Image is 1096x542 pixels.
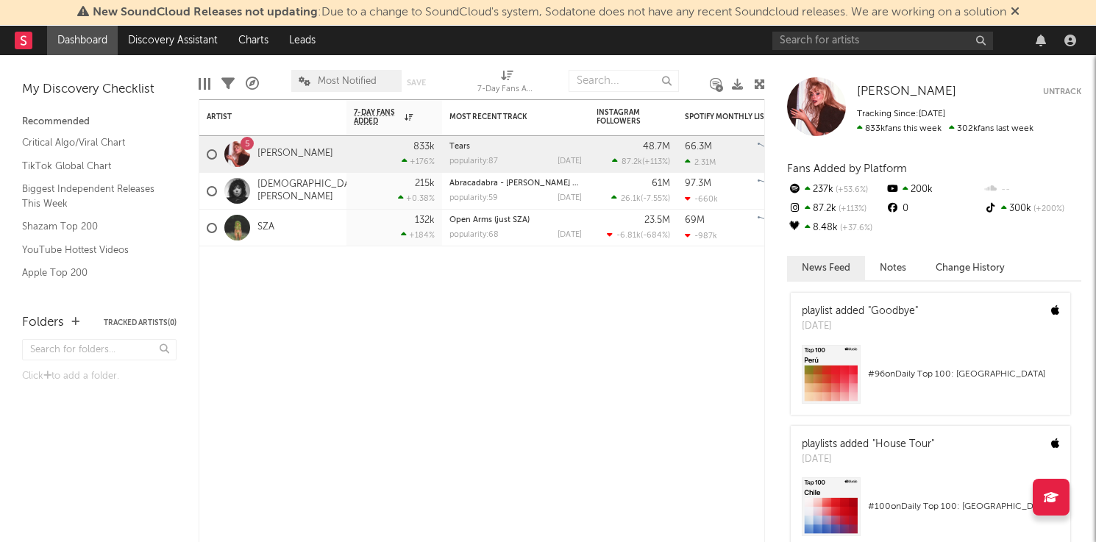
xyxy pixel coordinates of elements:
[402,157,435,166] div: +176 %
[685,194,718,204] div: -660k
[802,319,918,334] div: [DATE]
[787,180,885,199] div: 237k
[1011,7,1020,18] span: Dismiss
[597,108,648,126] div: Instagram Followers
[449,157,498,165] div: popularity: 87
[643,195,668,203] span: -7.55 %
[772,32,993,50] input: Search for artists
[118,26,228,55] a: Discovery Assistant
[652,179,670,188] div: 61M
[1031,205,1064,213] span: +200 %
[643,232,668,240] span: -684 %
[616,232,641,240] span: -6.81k
[415,179,435,188] div: 215k
[857,85,956,99] a: [PERSON_NAME]
[607,230,670,240] div: ( )
[22,265,162,281] a: Apple Top 200
[787,199,885,218] div: 87.2k
[872,439,934,449] a: "House Tour"
[413,142,435,151] div: 833k
[449,231,499,239] div: popularity: 68
[611,193,670,203] div: ( )
[802,437,934,452] div: playlists added
[685,142,712,151] div: 66.3M
[104,319,177,327] button: Tracked Artists(0)
[398,193,435,203] div: +0.38 %
[868,366,1059,383] div: # 96 on Daily Top 100: [GEOGRAPHIC_DATA]
[318,76,377,86] span: Most Notified
[751,173,817,210] svg: Chart title
[787,218,885,238] div: 8.48k
[22,314,64,332] div: Folders
[22,181,162,211] a: Biggest Independent Releases This Week
[751,210,817,246] svg: Chart title
[857,124,942,133] span: 833k fans this week
[558,231,582,239] div: [DATE]
[751,136,817,173] svg: Chart title
[93,7,318,18] span: New SoundCloud Releases not updating
[401,230,435,240] div: +184 %
[685,157,716,167] div: 2.31M
[228,26,279,55] a: Charts
[449,143,470,151] a: Tears
[449,143,582,151] div: Tears
[857,85,956,98] span: [PERSON_NAME]
[685,231,717,240] div: -987k
[685,113,795,121] div: Spotify Monthly Listeners
[612,157,670,166] div: ( )
[921,256,1020,280] button: Change History
[885,180,983,199] div: 200k
[643,142,670,151] div: 48.7M
[833,186,868,194] span: +53.6 %
[477,63,536,105] div: 7-Day Fans Added (7-Day Fans Added)
[257,148,333,160] a: [PERSON_NAME]
[47,26,118,55] a: Dashboard
[257,221,274,234] a: SZA
[22,339,177,360] input: Search for folders...
[868,498,1059,516] div: # 100 on Daily Top 100: [GEOGRAPHIC_DATA]
[838,224,872,232] span: +37.6 %
[983,180,1081,199] div: --
[449,113,560,121] div: Most Recent Track
[558,157,582,165] div: [DATE]
[22,81,177,99] div: My Discovery Checklist
[885,199,983,218] div: 0
[865,256,921,280] button: Notes
[207,113,317,121] div: Artist
[22,368,177,385] div: Click to add a folder.
[449,216,530,224] a: Open Arms (just SZA)
[221,63,235,105] div: Filters
[621,195,641,203] span: 26.1k
[22,242,162,258] a: YouTube Hottest Videos
[802,304,918,319] div: playlist added
[22,135,162,151] a: Critical Algo/Viral Chart
[644,215,670,225] div: 23.5M
[569,70,679,92] input: Search...
[449,179,596,188] a: Abracadabra - [PERSON_NAME] Remix
[644,158,668,166] span: +113 %
[787,256,865,280] button: News Feed
[279,26,326,55] a: Leads
[199,63,210,105] div: Edit Columns
[354,108,401,126] span: 7-Day Fans Added
[449,194,498,202] div: popularity: 59
[449,216,582,224] div: Open Arms (just SZA)
[22,218,162,235] a: Shazam Top 200
[246,63,259,105] div: A&R Pipeline
[449,179,582,188] div: Abracadabra - Gesaffelstein Remix
[983,199,1081,218] div: 300k
[685,179,711,188] div: 97.3M
[857,124,1033,133] span: 302k fans last week
[685,215,705,225] div: 69M
[415,215,435,225] div: 132k
[1043,85,1081,99] button: Untrack
[857,110,945,118] span: Tracking Since: [DATE]
[791,345,1070,415] a: #96onDaily Top 100: [GEOGRAPHIC_DATA]
[622,158,642,166] span: 87.2k
[407,79,426,87] button: Save
[558,194,582,202] div: [DATE]
[787,163,907,174] span: Fans Added by Platform
[868,306,918,316] a: "Goodbye"
[836,205,867,213] span: +113 %
[477,81,536,99] div: 7-Day Fans Added (7-Day Fans Added)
